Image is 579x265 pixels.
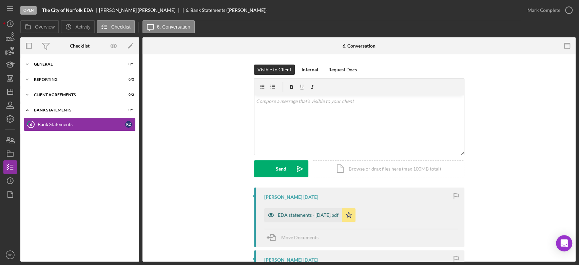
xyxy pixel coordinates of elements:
[343,43,375,49] div: 6. Conversation
[264,229,325,246] button: Move Documents
[70,43,90,49] div: Checklist
[264,257,302,263] div: [PERSON_NAME]
[34,62,117,66] div: General
[157,24,190,30] label: 6. Conversation
[125,121,132,128] div: R D
[20,6,37,15] div: Open
[302,65,318,75] div: Internal
[111,24,131,30] label: Checklist
[281,234,319,240] span: Move Documents
[34,93,117,97] div: Client Agreements
[186,7,267,13] div: 6. Bank Statements ([PERSON_NAME])
[35,24,55,30] label: Overview
[3,248,17,262] button: BO
[8,253,13,257] text: BO
[75,24,90,30] label: Activity
[122,62,134,66] div: 0 / 1
[303,257,318,263] time: 2025-09-08 15:02
[328,65,357,75] div: Request Docs
[276,160,286,177] div: Send
[24,118,136,131] a: 6Bank StatementsRD
[278,212,339,218] div: EDA statements - [DATE].pdf
[527,3,560,17] div: Mark Complete
[122,108,134,112] div: 0 / 1
[521,3,576,17] button: Mark Complete
[61,20,95,33] button: Activity
[38,122,125,127] div: Bank Statements
[303,194,318,200] time: 2025-10-03 15:16
[122,93,134,97] div: 0 / 2
[20,20,59,33] button: Overview
[122,77,134,82] div: 0 / 2
[34,77,117,82] div: Reporting
[257,65,291,75] div: Visible to Client
[254,160,308,177] button: Send
[298,65,322,75] button: Internal
[42,7,93,13] b: The City of Norfolk EDA
[264,208,355,222] button: EDA statements - [DATE].pdf
[142,20,195,33] button: 6. Conversation
[254,65,295,75] button: Visible to Client
[34,108,117,112] div: Bank Statements
[325,65,360,75] button: Request Docs
[556,235,572,251] div: Open Intercom Messenger
[30,122,32,126] tspan: 6
[264,194,302,200] div: [PERSON_NAME]
[99,7,181,13] div: [PERSON_NAME] [PERSON_NAME]
[97,20,135,33] button: Checklist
